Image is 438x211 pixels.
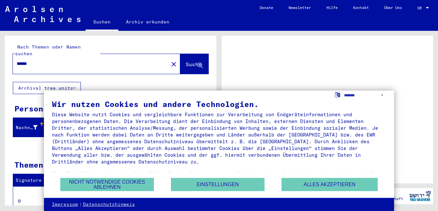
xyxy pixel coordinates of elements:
div: Personen [14,103,53,114]
img: yv_logo.png [408,188,432,204]
select: Sprache auswählen [344,91,386,100]
div: Nachname [16,122,46,133]
a: Impressum [52,201,78,208]
a: Datenschutzhinweis [83,201,135,208]
mat-icon: close [170,60,178,68]
a: Suchen [86,14,118,31]
span: DE [417,6,425,10]
mat-label: Nach Themen oder Namen suchen [15,44,81,57]
button: Clear [167,57,180,70]
div: Themen [14,159,43,171]
div: Wir nutzen Cookies und andere Technologien. [52,100,386,108]
div: Diese Website nutzt Cookies und vergleichbare Funktionen zur Verarbeitung von Endgeräteinformatio... [52,111,386,165]
button: Alles akzeptieren [282,178,378,191]
button: Archival tree units [13,82,81,94]
div: Signature [16,177,52,184]
label: Sprache auswählen [334,92,341,98]
a: Archiv erkunden [118,14,177,30]
button: Einstellungen [171,178,265,191]
button: Suche [180,54,208,74]
img: Arolsen_neg.svg [5,6,80,22]
div: Signature [16,175,59,186]
div: Nachname [16,124,38,131]
button: Nicht notwendige Cookies ablehnen [60,178,154,191]
span: Suche [186,61,202,67]
mat-header-cell: Nachname [13,119,44,136]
